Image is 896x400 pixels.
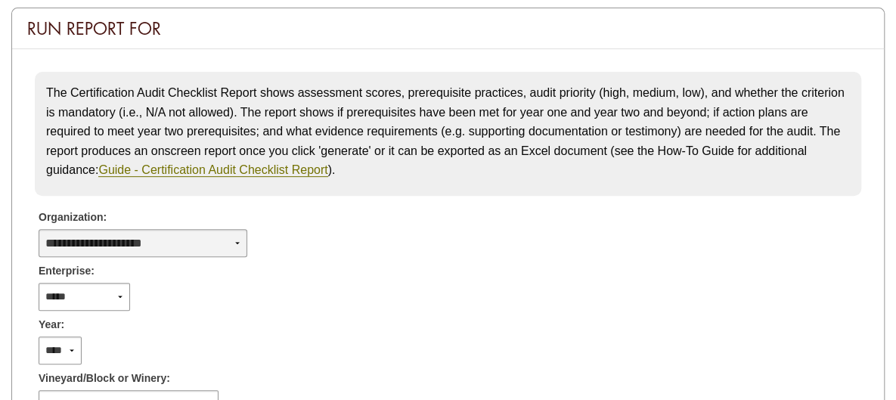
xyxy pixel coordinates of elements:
div: Run Report For [12,8,884,49]
p: The Certification Audit Checklist Report shows assessment scores, prerequisite practices, audit p... [46,83,850,180]
span: Enterprise: [39,263,95,279]
span: Organization: [39,209,107,225]
a: Guide - Certification Audit Checklist Report [98,163,327,177]
span: Year: [39,317,64,333]
span: Vineyard/Block or Winery: [39,371,170,386]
